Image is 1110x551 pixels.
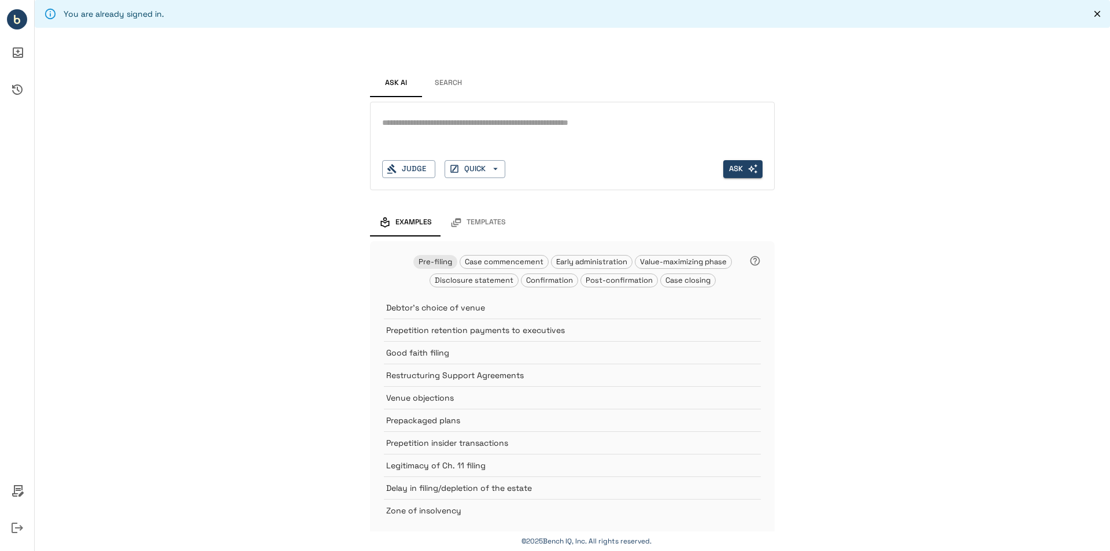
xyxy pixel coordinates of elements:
div: Prepetition retention payments to executives [384,319,761,341]
div: You are already signed in. [64,3,164,24]
span: Enter search text [723,160,763,178]
p: Venue objections [386,392,732,404]
p: Restructuring Support Agreements [386,369,732,381]
div: Venue objections [384,386,761,409]
p: Prepetition retention payments to executives [386,324,732,336]
div: Disclosure statement [430,273,519,287]
div: Prepackaged plans [384,409,761,431]
div: Post-confirmation [580,273,658,287]
span: Ask AI [385,79,407,88]
p: Prepackaged plans [386,415,732,426]
button: Judge [382,160,435,178]
div: Legitimacy of Ch. 11 filing [384,454,761,476]
div: Pre-filing [413,255,457,269]
p: Delay in filing/depletion of the estate [386,482,732,494]
div: Case closing [660,273,716,287]
span: Case closing [661,275,715,285]
div: Good faith filing [384,341,761,364]
div: Confirmation [521,273,578,287]
p: Legitimacy of Ch. 11 filing [386,460,732,471]
p: Good faith filing [386,347,732,358]
span: Early administration [552,257,632,267]
p: Prepetition insider transactions [386,437,732,449]
span: Post-confirmation [581,275,657,285]
div: Debtor's choice of venue [384,297,761,319]
span: Case commencement [460,257,548,267]
div: Delay in filing/depletion of the estate [384,476,761,499]
div: Value-maximizing phase [635,255,732,269]
button: Search [422,69,474,97]
div: Restructuring Support Agreements [384,364,761,386]
span: Confirmation [521,275,578,285]
p: Zone of insolvency [386,505,732,516]
button: QUICK [445,160,505,178]
button: Ask [723,160,763,178]
span: Examples [395,218,432,227]
span: Value-maximizing phase [635,257,731,267]
span: Pre-filing [414,257,457,267]
div: Case commencement [460,255,549,269]
span: Disclosure statement [430,275,518,285]
div: Zone of insolvency [384,499,761,522]
p: Debtor's choice of venue [386,302,732,313]
div: Prepetition insider transactions [384,431,761,454]
span: Templates [467,218,506,227]
div: examples and templates tabs [370,209,775,236]
div: Early administration [551,255,632,269]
